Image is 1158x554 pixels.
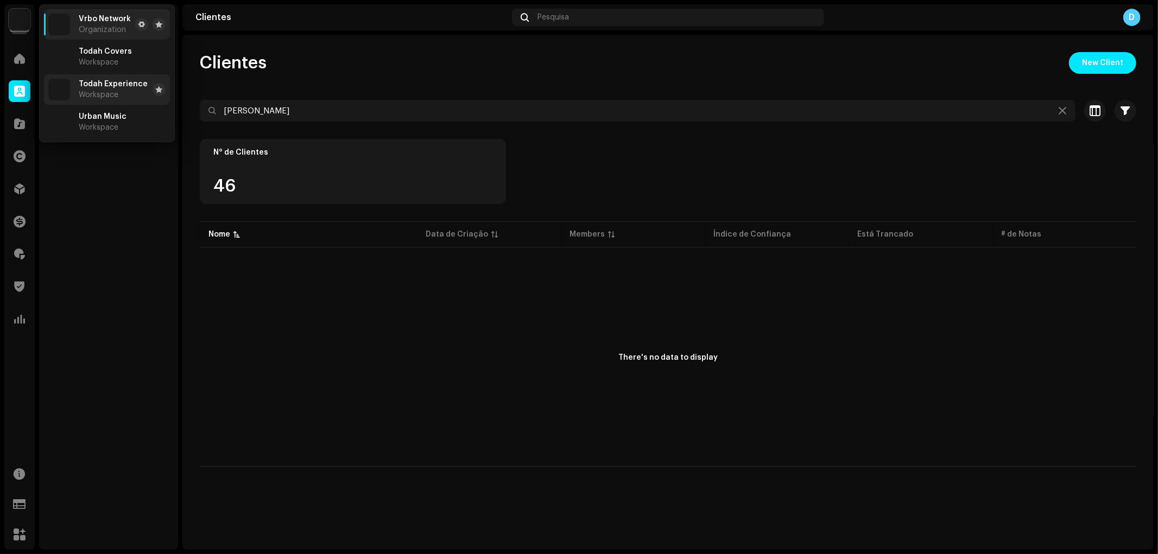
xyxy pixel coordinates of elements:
span: Organization [79,26,126,34]
img: 66bce8da-2cef-42a1-a8c4-ff775820a5f9 [48,111,70,133]
div: D [1123,9,1141,26]
span: Todah Experience [79,80,148,88]
img: 66bce8da-2cef-42a1-a8c4-ff775820a5f9 [48,79,70,100]
span: Clientes [200,52,267,74]
div: N° de Clientes [213,148,492,157]
div: There's no data to display [618,352,718,364]
span: Vrbo Network [79,15,131,23]
span: Workspace [79,123,118,132]
span: Workspace [79,58,118,67]
img: 66bce8da-2cef-42a1-a8c4-ff775820a5f9 [48,14,70,35]
img: 66bce8da-2cef-42a1-a8c4-ff775820a5f9 [48,46,70,68]
span: Urban Music [79,112,126,121]
span: Pesquisa [537,13,569,22]
re-o-card-value: N° de Clientes [200,139,506,204]
img: 66bce8da-2cef-42a1-a8c4-ff775820a5f9 [9,9,30,30]
span: New Client [1082,52,1123,74]
div: Clientes [195,13,508,22]
button: New Client [1069,52,1136,74]
input: Pesquisa [200,100,1075,122]
span: Todah Covers [79,47,132,56]
span: Workspace [79,91,118,99]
